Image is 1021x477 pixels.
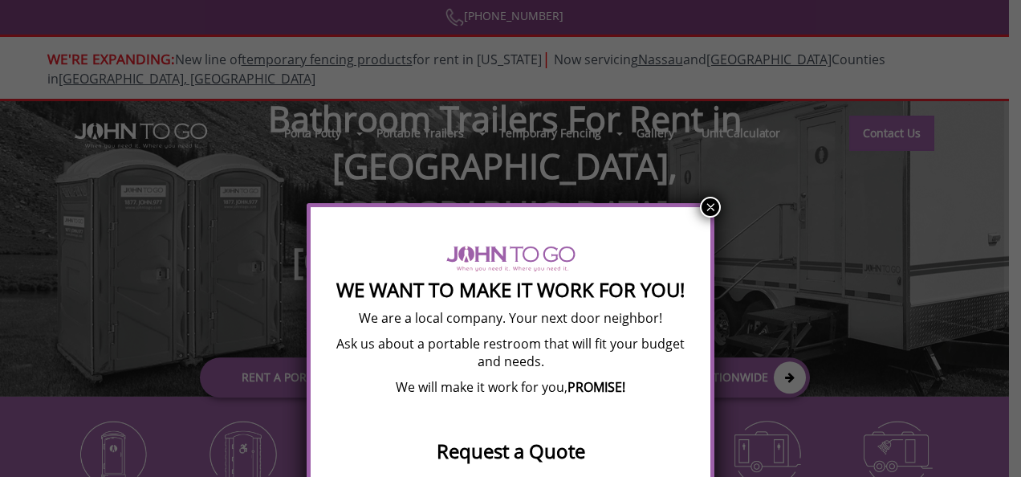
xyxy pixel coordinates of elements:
button: Close [700,197,721,218]
strong: Request a Quote [437,438,585,464]
strong: We Want To Make It Work For You! [336,276,685,303]
p: Ask us about a portable restroom that will fit your budget and needs. [325,335,697,370]
b: PROMISE! [567,378,625,396]
p: We will make it work for you, [325,378,697,396]
img: logo of viptogo [446,246,576,271]
p: We are a local company. Your next door neighbor! [325,309,697,327]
